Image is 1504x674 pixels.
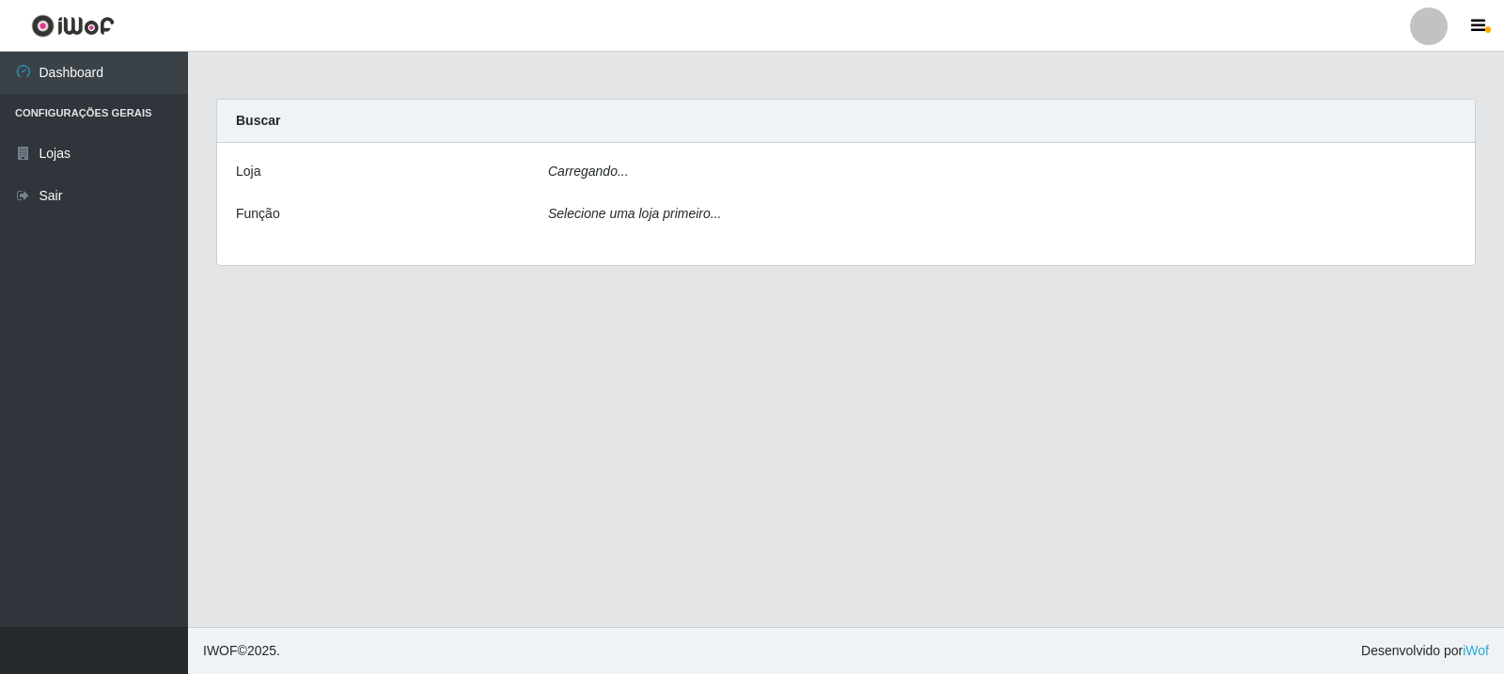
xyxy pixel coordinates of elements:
[203,641,280,661] span: © 2025 .
[548,164,629,179] i: Carregando...
[1463,643,1489,658] a: iWof
[31,14,115,38] img: CoreUI Logo
[236,204,280,224] label: Função
[203,643,238,658] span: IWOF
[236,113,280,128] strong: Buscar
[1361,641,1489,661] span: Desenvolvido por
[548,206,721,221] i: Selecione uma loja primeiro...
[236,162,260,181] label: Loja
